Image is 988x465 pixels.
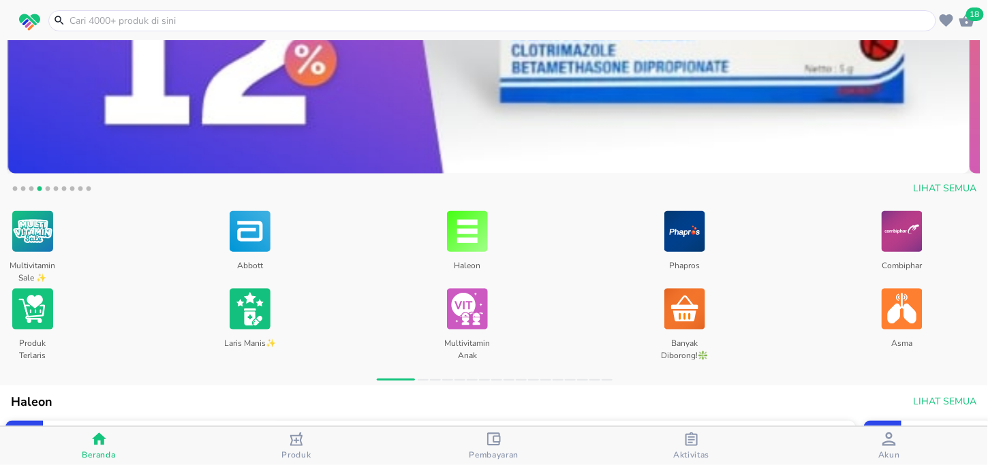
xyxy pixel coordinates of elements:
button: 7 [57,184,71,197]
button: 1 [8,184,22,197]
button: Akun [790,427,988,465]
img: logo_swiperx_s.bd005f3b.svg [19,14,40,31]
p: - 1 % [16,424,32,436]
img: Haleon [447,208,488,255]
img: Multivitamin Sale ✨ [12,208,53,255]
img: Multivitamin Anak [447,286,488,332]
button: Lihat Semua [908,176,980,202]
button: 4 [33,184,46,197]
button: 10 [82,184,95,197]
p: Banyak Diborong!❇️ [658,332,711,355]
span: Pembayaran [469,449,519,460]
img: Laris Manis✨ [230,286,271,332]
button: 9 [74,184,87,197]
p: Combiphar [875,255,929,278]
p: - 1 % [875,424,891,436]
span: Akun [878,449,900,460]
button: 2 [16,184,30,197]
span: Lihat Semua [914,394,977,411]
button: Produk [198,427,395,465]
button: 5 [41,184,55,197]
p: Asma [875,332,929,355]
img: Produk Terlaris [12,286,53,332]
button: 8 [65,184,79,197]
p: Produk Terlaris [5,332,59,355]
p: Haleon [440,255,494,278]
button: 3 [25,184,38,197]
input: Cari 4000+ produk di sini [68,14,933,28]
p: Multivitamin Sale ✨ [5,255,59,278]
span: Produk [282,449,311,460]
button: Aktivitas [593,427,790,465]
span: Beranda [82,449,116,460]
span: 18 [966,7,984,21]
img: Abbott [230,208,271,255]
img: Combiphar [882,208,923,255]
button: Lihat Semua [908,389,980,415]
button: 6 [49,184,63,197]
p: Abbott [223,255,277,278]
button: Pembayaran [395,427,593,465]
span: Aktivitas [674,449,710,460]
img: Phapros [664,208,705,255]
button: 18 [957,10,977,31]
p: Laris Manis✨ [223,332,277,355]
p: Phapros [658,255,711,278]
span: Lihat Semua [914,180,977,197]
img: Asma [882,286,923,332]
p: Multivitamin Anak [440,332,494,355]
img: Banyak Diborong!❇️ [664,286,705,332]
